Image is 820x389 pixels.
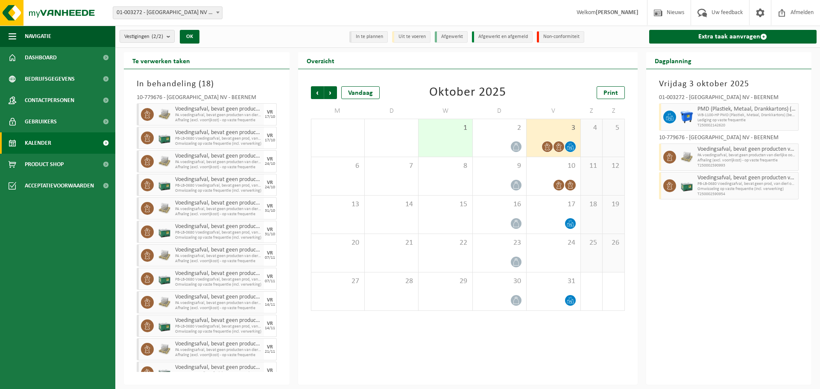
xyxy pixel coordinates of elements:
[369,161,414,171] span: 7
[175,341,262,348] span: Voedingsafval, bevat geen producten van dierlijke oorsprong, gemengde verpakking (exclusief glas)
[175,301,262,306] span: PA voedingsafval, bevat geen producten van dierlijke oorspr,
[175,223,262,230] span: Voedingsafval, bevat geen producten van dierlijke oorsprong, gemengde verpakking (exclusief glas)
[175,200,262,207] span: Voedingsafval, bevat geen producten van dierlijke oorsprong, gemengde verpakking (exclusief glas)
[267,110,273,115] div: VR
[175,364,262,371] span: Voedingsafval, bevat geen producten van dierlijke oorsprong, gemengde verpakking (exclusief glas)
[316,238,360,248] span: 20
[175,212,262,217] span: Afhaling (excl. voorrijkost) - op vaste frequentie
[175,113,262,118] span: PA voedingsafval, bevat geen producten van dierlijke oorspr,
[175,106,262,113] span: Voedingsafval, bevat geen producten van dierlijke oorsprong, gemengde verpakking (exclusief glas)
[158,296,171,309] img: LP-PA-00000-WDN-11
[265,279,275,284] div: 07/11
[697,146,797,153] span: Voedingsafval, bevat geen producten van dierlijke oorsprong, gemengde verpakking (exclusief glas)
[697,153,797,158] span: PA voedingsafval, bevat geen producten van dierlijke oorspr,
[316,200,360,209] span: 13
[473,103,527,119] td: D
[158,108,171,121] img: LP-PA-00000-WDN-11
[175,259,262,264] span: Afhaling (excl. voorrijkost) - op vaste frequentie
[175,353,262,358] span: Afhaling (excl. voorrijkost) - op vaste frequentie
[607,238,620,248] span: 26
[680,151,693,164] img: LP-PA-00000-WDN-11
[175,183,262,188] span: PB-LB-0680 Voedingsafval, bevat geen prod, van dierl oorspr
[585,123,598,133] span: 4
[531,123,576,133] span: 3
[25,132,51,154] span: Kalender
[311,86,324,99] span: Vorige
[175,136,262,141] span: PB-LB-0680 Voedingsafval, bevat geen prod, van dierl oorspr
[175,294,262,301] span: Voedingsafval, bevat geen producten van dierlijke oorsprong, gemengde verpakking (exclusief glas)
[175,235,262,240] span: Omwisseling op vaste frequentie (incl. verwerking)
[423,277,468,286] span: 29
[267,133,273,138] div: VR
[175,306,262,311] span: Afhaling (excl. voorrijkost) - op vaste frequentie
[175,165,262,170] span: Afhaling (excl. voorrijkost) - op vaste frequentie
[137,78,277,91] h3: In behandeling ( )
[585,238,598,248] span: 25
[527,103,580,119] td: V
[137,95,277,103] div: 10-779676 - [GEOGRAPHIC_DATA] NV - BEERNEM
[267,157,273,162] div: VR
[603,90,618,97] span: Print
[267,298,273,303] div: VR
[175,160,262,165] span: PA voedingsafval, bevat geen producten van dierlijke oorspr,
[659,95,799,103] div: 01-003272 - [GEOGRAPHIC_DATA] NV - BEERNEM
[341,86,380,99] div: Vandaag
[175,118,262,123] span: Afhaling (excl. voorrijkost) - op vaste frequentie
[697,192,797,197] span: T250002590954
[152,34,163,39] count: (2/2)
[267,321,273,326] div: VR
[697,158,797,163] span: Afhaling (excl. voorrijkost) - op vaste frequentie
[419,103,472,119] td: W
[25,90,74,111] span: Contactpersonen
[680,111,693,123] img: WB-1100-HPE-BE-01
[585,200,598,209] span: 18
[659,135,799,143] div: 10-779676 - [GEOGRAPHIC_DATA] NV - BEERNEM
[697,106,797,113] span: PMD (Plastiek, Metaal, Drankkartons) (bedrijven)
[267,345,273,350] div: VR
[158,249,171,262] img: LP-PA-00000-WDN-11
[697,118,797,123] span: Lediging op vaste frequentie
[596,9,638,16] strong: [PERSON_NAME]
[697,163,797,168] span: T250002590993
[423,238,468,248] span: 22
[267,368,273,373] div: VR
[175,141,262,146] span: Omwisseling op vaste frequentie (incl. verwerking)
[265,326,275,331] div: 14/11
[324,86,337,99] span: Volgende
[477,161,522,171] span: 9
[298,52,343,69] h2: Overzicht
[25,154,64,175] span: Product Shop
[25,111,57,132] span: Gebruikers
[202,80,211,88] span: 18
[531,200,576,209] span: 17
[423,161,468,171] span: 8
[175,129,262,136] span: Voedingsafval, bevat geen producten van dierlijke oorsprong, gemengde verpakking (exclusief glas)
[267,251,273,256] div: VR
[369,277,414,286] span: 28
[158,319,171,332] img: PB-LB-0680-HPE-GN-01
[175,230,262,235] span: PB-LB-0680 Voedingsafval, bevat geen prod, van dierl oorspr
[646,52,700,69] h2: Dagplanning
[25,26,51,47] span: Navigatie
[607,200,620,209] span: 19
[158,155,171,168] img: LP-PA-00000-WDN-11
[267,180,273,185] div: VR
[697,123,797,128] span: T250002142620
[477,238,522,248] span: 23
[158,272,171,285] img: PB-LB-0680-HPE-GN-01
[175,188,262,193] span: Omwisseling op vaste frequentie (incl. verwerking)
[369,200,414,209] span: 14
[158,343,171,356] img: LP-PA-00000-WDN-11
[531,238,576,248] span: 24
[267,204,273,209] div: VR
[175,254,262,259] span: PA voedingsafval, bevat geen producten van dierlijke oorspr,
[267,274,273,279] div: VR
[175,317,262,324] span: Voedingsafval, bevat geen producten van dierlijke oorsprong, gemengde verpakking (exclusief glas)
[25,47,57,68] span: Dashboard
[531,161,576,171] span: 10
[124,30,163,43] span: Vestigingen
[435,31,468,43] li: Afgewerkt
[392,31,430,43] li: Uit te voeren
[113,6,223,19] span: 01-003272 - BELGOSUC NV - BEERNEM
[472,31,533,43] li: Afgewerkt en afgemeld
